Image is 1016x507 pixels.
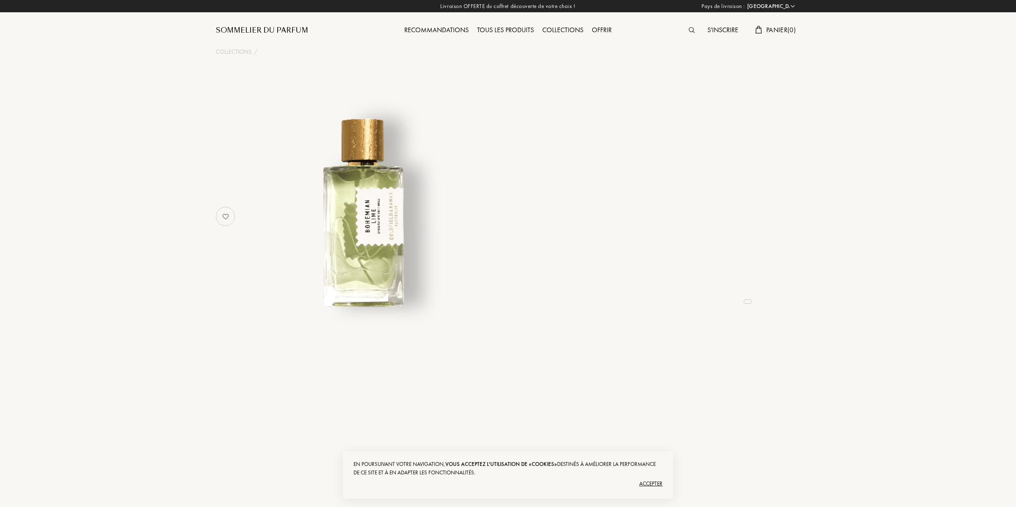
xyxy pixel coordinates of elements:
[538,25,588,34] a: Collections
[766,25,796,34] span: Panier ( 0 )
[353,477,663,490] div: Accepter
[445,460,557,468] span: vous acceptez l'utilisation de «cookies»
[701,2,745,11] span: Pays de livraison :
[538,25,588,36] div: Collections
[588,25,616,34] a: Offrir
[689,27,695,33] img: search_icn.svg
[216,47,251,56] a: Collections
[400,25,473,36] div: Recommandations
[473,25,538,36] div: Tous les produits
[755,26,762,33] img: cart.svg
[400,25,473,34] a: Recommandations
[217,208,234,225] img: no_like_p.png
[216,25,308,36] a: Sommelier du Parfum
[473,25,538,34] a: Tous les produits
[703,25,743,36] div: S'inscrire
[353,460,663,477] div: En poursuivant votre navigation, destinés à améliorer la performance de ce site et à en adapter l...
[703,25,743,34] a: S'inscrire
[254,47,257,56] div: /
[588,25,616,36] div: Offrir
[257,108,467,317] img: undefined undefined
